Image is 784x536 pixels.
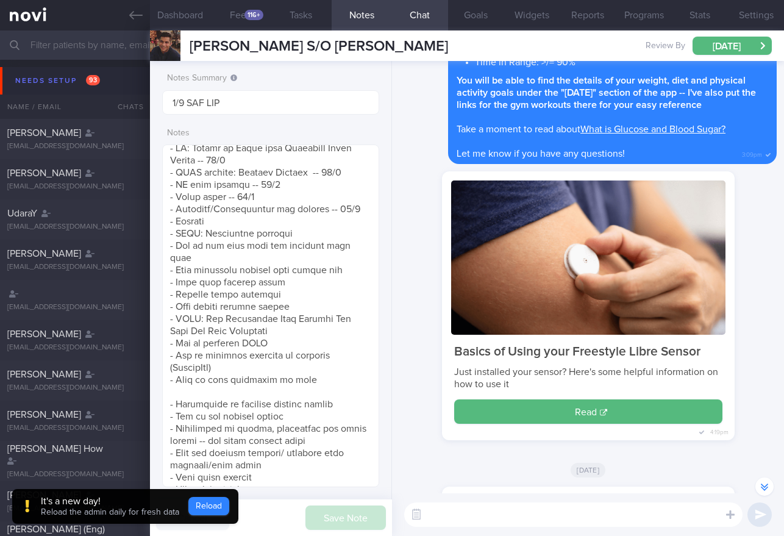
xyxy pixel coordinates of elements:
[190,39,448,54] span: [PERSON_NAME] S/O [PERSON_NAME]
[7,470,143,479] div: [EMAIL_ADDRESS][DOMAIN_NAME]
[167,73,374,84] label: Notes Summary
[454,344,722,360] div: Basics of Using your Freestyle Libre Sensor
[7,168,81,178] span: [PERSON_NAME]
[7,370,81,379] span: [PERSON_NAME]
[188,497,229,515] button: Reload
[454,367,718,389] span: Just installed your sensor? Here's some helpful information on how to use it
[457,76,756,110] strong: You will be able to find the details of your weight, diet and physical activity goals under the "...
[454,399,722,424] button: Read
[457,124,725,134] span: Take a moment to read about
[41,508,179,516] span: Reload the admin daily for fresh data
[7,128,81,138] span: [PERSON_NAME]
[7,182,143,191] div: [EMAIL_ADDRESS][DOMAIN_NAME]
[7,504,143,513] div: [EMAIL_ADDRESS][DOMAIN_NAME]
[580,124,725,134] a: What is Glucose and Blood Sugar?
[7,444,103,454] span: [PERSON_NAME] How
[710,427,729,438] span: 4:19pm
[244,10,263,20] div: 116+
[167,128,374,139] label: Notes
[7,303,143,312] div: [EMAIL_ADDRESS][DOMAIN_NAME]
[742,148,762,159] span: 3:09pm
[7,209,37,218] span: UdaraY
[101,95,150,119] div: Chats
[7,142,143,151] div: [EMAIL_ADDRESS][DOMAIN_NAME]
[12,73,103,89] div: Needs setup
[571,463,605,477] span: [DATE]
[646,41,685,52] span: Review By
[7,424,143,433] div: [EMAIL_ADDRESS][DOMAIN_NAME]
[7,490,81,500] span: [PERSON_NAME]
[7,410,81,420] span: [PERSON_NAME]
[7,263,143,272] div: [EMAIL_ADDRESS][DOMAIN_NAME]
[86,75,100,85] span: 93
[41,495,179,507] div: It's a new day!
[7,524,105,534] span: [PERSON_NAME] (Eng)
[7,223,143,232] div: [EMAIL_ADDRESS][DOMAIN_NAME]
[693,37,772,55] button: [DATE]
[7,384,143,393] div: [EMAIL_ADDRESS][DOMAIN_NAME]
[7,329,81,339] span: [PERSON_NAME]
[7,343,143,352] div: [EMAIL_ADDRESS][DOMAIN_NAME]
[457,149,625,159] span: Let me know if you have any questions!
[7,249,81,259] span: [PERSON_NAME]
